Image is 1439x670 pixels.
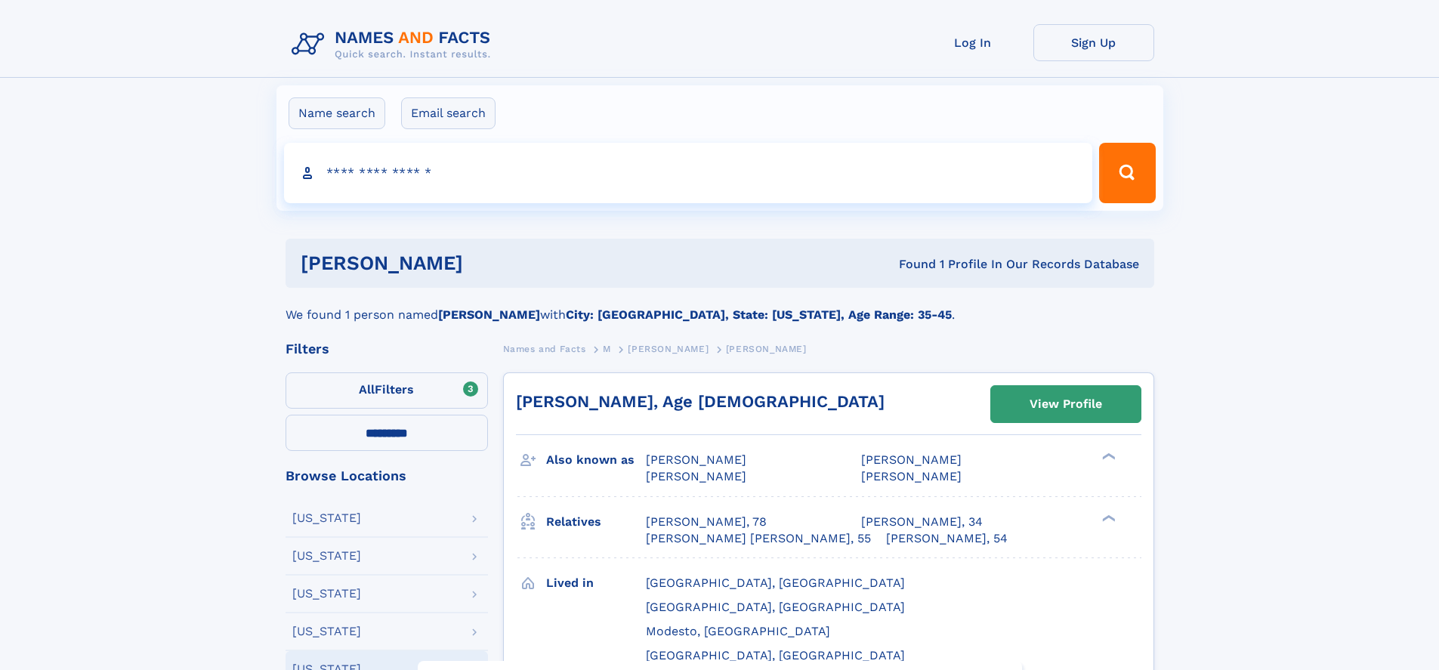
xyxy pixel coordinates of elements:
[286,342,488,356] div: Filters
[292,512,361,524] div: [US_STATE]
[546,447,646,473] h3: Also known as
[646,648,905,662] span: [GEOGRAPHIC_DATA], [GEOGRAPHIC_DATA]
[646,600,905,614] span: [GEOGRAPHIC_DATA], [GEOGRAPHIC_DATA]
[861,514,983,530] a: [PERSON_NAME], 34
[286,372,488,409] label: Filters
[912,24,1033,61] a: Log In
[438,307,540,322] b: [PERSON_NAME]
[886,530,1008,547] a: [PERSON_NAME], 54
[301,254,681,273] h1: [PERSON_NAME]
[286,24,503,65] img: Logo Names and Facts
[646,576,905,590] span: [GEOGRAPHIC_DATA], [GEOGRAPHIC_DATA]
[292,625,361,638] div: [US_STATE]
[546,570,646,596] h3: Lived in
[401,97,496,129] label: Email search
[503,339,586,358] a: Names and Facts
[603,344,611,354] span: M
[289,97,385,129] label: Name search
[726,344,807,354] span: [PERSON_NAME]
[646,514,767,530] a: [PERSON_NAME], 78
[603,339,611,358] a: M
[566,307,952,322] b: City: [GEOGRAPHIC_DATA], State: [US_STATE], Age Range: 35-45
[681,256,1139,273] div: Found 1 Profile In Our Records Database
[546,509,646,535] h3: Relatives
[1098,452,1116,462] div: ❯
[861,452,962,467] span: [PERSON_NAME]
[646,624,830,638] span: Modesto, [GEOGRAPHIC_DATA]
[286,288,1154,324] div: We found 1 person named with .
[1030,387,1102,421] div: View Profile
[359,382,375,397] span: All
[991,386,1141,422] a: View Profile
[1098,513,1116,523] div: ❯
[516,392,885,411] a: [PERSON_NAME], Age [DEMOGRAPHIC_DATA]
[861,469,962,483] span: [PERSON_NAME]
[286,469,488,483] div: Browse Locations
[284,143,1093,203] input: search input
[646,469,746,483] span: [PERSON_NAME]
[628,339,709,358] a: [PERSON_NAME]
[292,550,361,562] div: [US_STATE]
[1099,143,1155,203] button: Search Button
[628,344,709,354] span: [PERSON_NAME]
[646,530,871,547] a: [PERSON_NAME] [PERSON_NAME], 55
[646,452,746,467] span: [PERSON_NAME]
[292,588,361,600] div: [US_STATE]
[1033,24,1154,61] a: Sign Up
